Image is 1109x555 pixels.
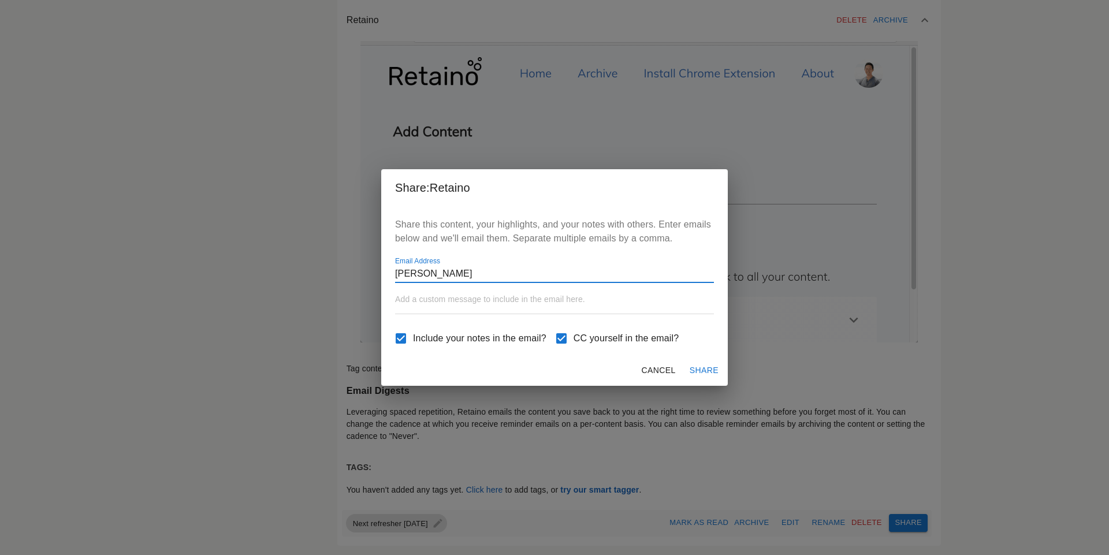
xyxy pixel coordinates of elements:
[642,363,676,378] span: Cancel
[685,360,723,381] button: Share
[574,331,679,345] span: CC yourself in the email?
[637,360,680,381] button: Cancel
[395,218,714,245] p: Share this content, your highlights, and your notes with others. Enter emails below and we'll ema...
[395,178,714,197] h2: Share: Retaino
[395,258,440,265] label: Email Address
[413,331,546,345] span: Include your notes in the email?
[690,363,719,378] span: Share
